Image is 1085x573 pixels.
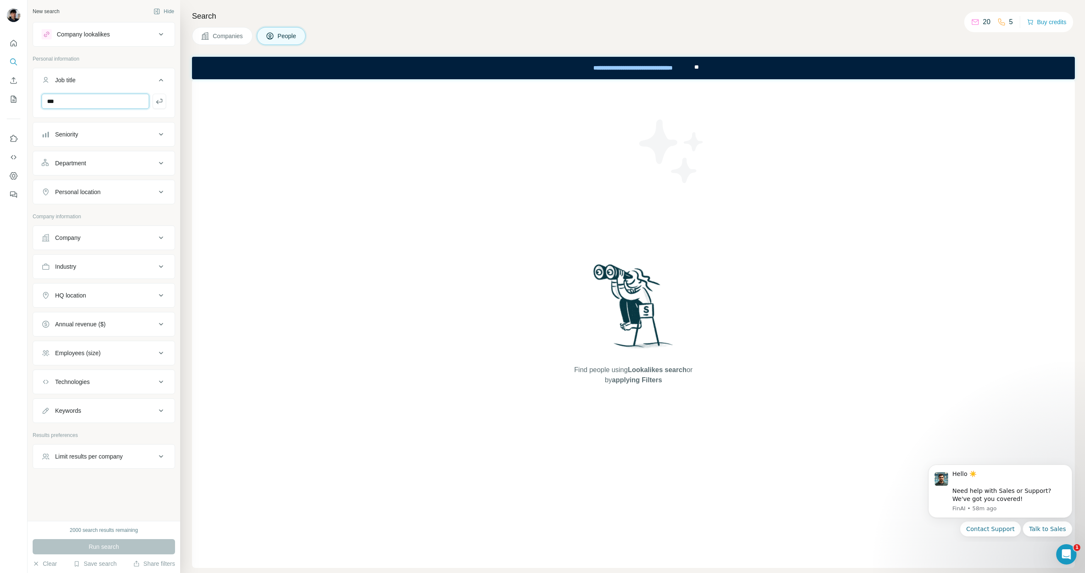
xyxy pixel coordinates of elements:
span: Find people using or by [565,365,701,385]
iframe: Intercom live chat [1056,544,1077,565]
span: 1 [1074,544,1080,551]
button: Save search [73,559,117,568]
div: Seniority [55,130,78,139]
button: Department [33,153,175,173]
button: Employees (size) [33,343,175,363]
img: Avatar [7,8,20,22]
button: Personal location [33,182,175,202]
span: People [278,32,297,40]
div: New search [33,8,59,15]
button: Share filters [133,559,175,568]
span: Companies [213,32,244,40]
button: Company lookalikes [33,24,175,45]
button: Clear [33,559,57,568]
div: Department [55,159,86,167]
div: Annual revenue ($) [55,320,106,328]
div: Limit results per company [55,452,123,461]
button: Seniority [33,124,175,145]
div: Technologies [55,378,90,386]
h4: Search [192,10,1075,22]
button: Use Surfe on LinkedIn [7,131,20,146]
div: Personal location [55,188,100,196]
div: Keywords [55,406,81,415]
button: Technologies [33,372,175,392]
div: Company lookalikes [57,30,110,39]
div: Job title [55,76,75,84]
button: Annual revenue ($) [33,314,175,334]
button: Limit results per company [33,446,175,467]
button: Company [33,228,175,248]
button: Keywords [33,401,175,421]
img: Surfe Illustration - Stars [634,113,710,189]
button: Search [7,54,20,70]
button: Industry [33,256,175,277]
button: Hide [147,5,180,18]
button: HQ location [33,285,175,306]
span: applying Filters [612,376,662,384]
button: Quick start [7,36,20,51]
div: Company [55,234,81,242]
img: Surfe Illustration - Woman searching with binoculars [590,262,678,356]
button: Buy credits [1027,16,1066,28]
button: Feedback [7,187,20,202]
iframe: Intercom notifications message [915,457,1085,542]
span: Lookalikes search [628,366,687,373]
button: Dashboard [7,168,20,184]
p: Company information [33,213,175,220]
p: 20 [983,17,990,27]
iframe: Banner [192,57,1075,79]
p: 5 [1009,17,1013,27]
div: HQ location [55,291,86,300]
button: Enrich CSV [7,73,20,88]
div: Industry [55,262,76,271]
button: Use Surfe API [7,150,20,165]
p: Results preferences [33,431,175,439]
button: Job title [33,70,175,94]
div: Employees (size) [55,349,100,357]
div: 2000 search results remaining [70,526,138,534]
p: Personal information [33,55,175,63]
button: My lists [7,92,20,107]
